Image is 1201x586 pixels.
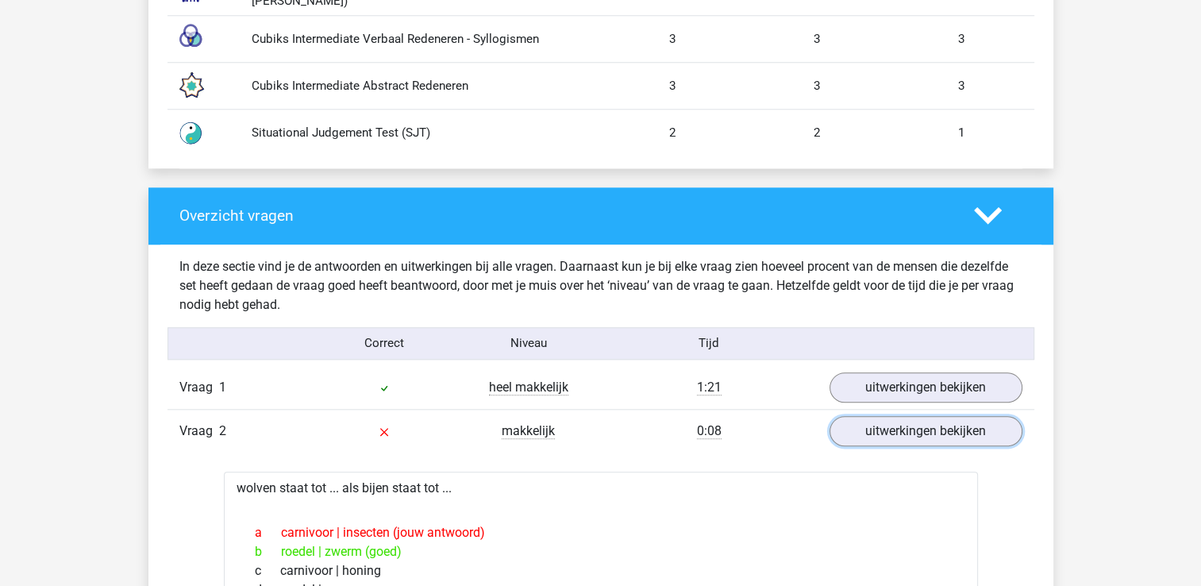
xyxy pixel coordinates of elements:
[179,422,219,441] span: Vraag
[697,380,722,395] span: 1:21
[601,124,745,142] div: 2
[890,77,1034,95] div: 3
[890,30,1034,48] div: 3
[456,334,601,353] div: Niveau
[243,542,959,561] div: roedel | zwerm (goed)
[601,30,745,48] div: 3
[167,257,1034,314] div: In deze sectie vind je de antwoorden en uitwerkingen bij alle vragen. Daarnaast kun je bij elke v...
[243,561,959,580] div: carnivoor | honing
[830,416,1022,446] a: uitwerkingen bekijken
[600,334,817,353] div: Tijd
[255,561,280,580] span: c
[255,542,281,561] span: b
[312,334,456,353] div: Correct
[171,113,210,152] img: situational_judgement_tests.e82ee8f9060c.svg
[745,77,890,95] div: 3
[489,380,568,395] span: heel makkelijk
[179,206,950,225] h4: Overzicht vragen
[240,30,601,48] div: Cubiks Intermediate Verbaal Redeneren - Syllogismen
[830,372,1022,403] a: uitwerkingen bekijken
[240,124,601,142] div: Situational Judgement Test (SJT)
[219,380,226,395] span: 1
[890,124,1034,142] div: 1
[697,423,722,439] span: 0:08
[745,30,890,48] div: 3
[243,523,959,542] div: carnivoor | insecten (jouw antwoord)
[255,523,281,542] span: a
[179,378,219,397] span: Vraag
[502,423,555,439] span: makkelijk
[219,423,226,438] span: 2
[601,77,745,95] div: 3
[171,19,210,59] img: syllogisms.a016ff4880b9.svg
[745,124,890,142] div: 2
[171,66,210,106] img: figure_sequences.119d9c38ed9f.svg
[240,77,601,95] div: Cubiks Intermediate Abstract Redeneren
